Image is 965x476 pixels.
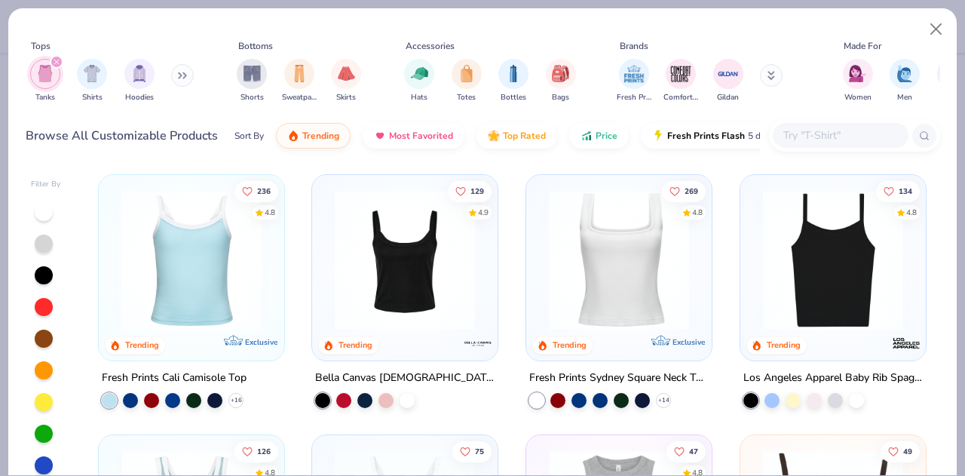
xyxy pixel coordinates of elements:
span: Fresh Prints Flash [667,130,745,142]
div: Bella Canvas [DEMOGRAPHIC_DATA]' Micro Ribbed Scoop Tank [315,369,495,388]
span: Exclusive [672,337,705,347]
div: 4.8 [906,207,917,218]
div: filter for Bags [546,59,576,103]
span: 236 [257,187,271,195]
button: filter button [331,59,361,103]
button: filter button [546,59,576,103]
div: Sort By [234,129,264,143]
div: filter for Bottles [498,59,528,103]
div: Accessories [406,39,455,53]
span: Tanks [35,92,55,103]
span: Sweatpants [282,92,317,103]
span: 49 [903,447,912,455]
img: Bella + Canvas logo [463,328,493,358]
img: Bottles Image [505,65,522,82]
button: filter button [77,59,107,103]
span: Top Rated [503,130,546,142]
span: Totes [457,92,476,103]
span: Skirts [336,92,356,103]
img: 61d0f7fa-d448-414b-acbf-5d07f88334cb [268,190,424,330]
button: Trending [276,123,351,149]
div: filter for Sweatpants [282,59,317,103]
div: filter for Shorts [237,59,267,103]
img: flash.gif [652,130,664,142]
button: Close [922,15,951,44]
button: filter button [617,59,651,103]
button: Like [453,441,492,462]
div: filter for Comfort Colors [663,59,698,103]
span: Exclusive [244,337,277,347]
button: Like [449,180,492,201]
img: trending.gif [287,130,299,142]
div: filter for Tanks [30,59,60,103]
button: filter button [890,59,920,103]
div: Los Angeles Apparel Baby Rib Spaghetti Tank [743,369,923,388]
div: 4.8 [692,207,703,218]
span: + 16 [230,396,241,405]
button: Like [876,180,920,201]
img: Shorts Image [244,65,261,82]
div: filter for Shirts [77,59,107,103]
button: Like [234,180,278,201]
div: 4.8 [265,207,275,218]
img: Men Image [896,65,913,82]
img: Shirts Image [84,65,101,82]
span: Gildan [717,92,739,103]
img: 8af284bf-0d00-45ea-9003-ce4b9a3194ad [327,190,482,330]
button: filter button [452,59,482,103]
div: Made For [844,39,881,53]
img: Hoodies Image [131,65,148,82]
img: Skirts Image [338,65,355,82]
img: Los Angeles Apparel logo [891,328,921,358]
span: + 14 [658,396,669,405]
span: Comfort Colors [663,92,698,103]
button: Like [881,441,920,462]
img: Hats Image [411,65,428,82]
span: 134 [899,187,912,195]
div: filter for Fresh Prints [617,59,651,103]
button: Like [662,180,706,201]
span: Hoodies [125,92,154,103]
span: 5 day delivery [748,127,804,145]
span: Shirts [82,92,103,103]
div: filter for Men [890,59,920,103]
button: filter button [124,59,155,103]
img: Comfort Colors Image [669,63,692,85]
button: filter button [843,59,873,103]
span: Men [897,92,912,103]
span: 129 [471,187,485,195]
img: most_fav.gif [374,130,386,142]
button: Most Favorited [363,123,464,149]
span: Price [596,130,617,142]
div: filter for Skirts [331,59,361,103]
div: Bottoms [238,39,273,53]
button: filter button [282,59,317,103]
input: Try "T-Shirt" [782,127,898,144]
div: Fresh Prints Cali Camisole Top [102,369,247,388]
span: 75 [476,447,485,455]
button: Price [569,123,629,149]
button: Top Rated [476,123,557,149]
div: filter for Totes [452,59,482,103]
div: Tops [31,39,51,53]
div: Fresh Prints Sydney Square Neck Tank Top [529,369,709,388]
button: filter button [30,59,60,103]
span: Bags [552,92,569,103]
span: Shorts [240,92,264,103]
img: Tanks Image [37,65,54,82]
img: 94a2aa95-cd2b-4983-969b-ecd512716e9a [541,190,697,330]
img: Women Image [849,65,866,82]
img: Gildan Image [717,63,740,85]
button: Like [234,441,278,462]
button: Fresh Prints Flash5 day delivery [641,123,815,149]
div: Brands [620,39,648,53]
span: 269 [685,187,698,195]
span: Bottles [501,92,526,103]
div: 4.9 [479,207,489,218]
span: Trending [302,130,339,142]
span: Most Favorited [389,130,453,142]
img: Sweatpants Image [291,65,308,82]
img: Fresh Prints Image [623,63,645,85]
span: 126 [257,447,271,455]
div: filter for Gildan [713,59,743,103]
